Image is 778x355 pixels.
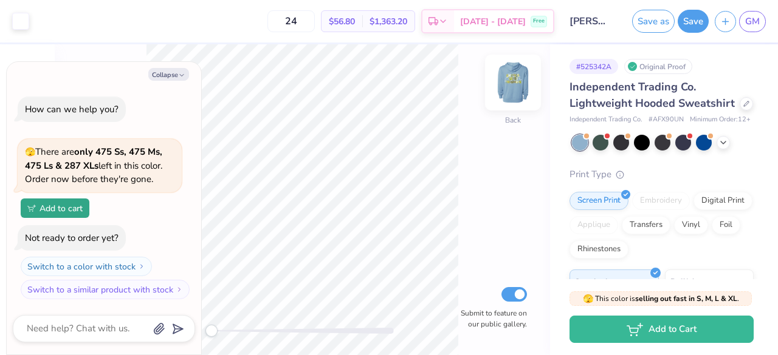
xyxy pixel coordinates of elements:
[25,103,119,115] div: How can we help you?
[632,10,675,33] button: Save as
[329,15,355,28] span: $56.80
[570,216,618,234] div: Applique
[205,325,218,337] div: Accessibility label
[570,316,754,343] button: Add to Cart
[21,198,89,218] button: Add to cart
[624,59,692,74] div: Original Proof
[570,115,642,125] span: Independent Trading Co.
[570,240,628,259] div: Rhinestones
[533,17,545,25] span: Free
[570,167,754,181] div: Print Type
[690,115,751,125] span: Minimum Order: 12 +
[25,146,162,185] span: There are left in this color. Order now before they're gone.
[570,79,735,110] span: Independent Trading Co. Lightweight Hooded Sweatshirt
[21,280,190,299] button: Switch to a similar product with stock
[138,263,145,270] img: Switch to a color with stock
[25,146,35,158] span: 🫣
[570,59,618,74] div: # 525342A
[670,275,696,288] span: Puff Ink
[632,192,690,210] div: Embroidery
[21,257,152,276] button: Switch to a color with stock
[148,68,189,81] button: Collapse
[505,115,521,126] div: Back
[712,216,740,234] div: Foil
[560,9,620,33] input: Untitled Design
[25,146,162,172] strong: only 475 Ss, 475 Ms, 475 Ls & 287 XLs
[739,11,766,32] a: GM
[694,192,752,210] div: Digital Print
[583,293,593,305] span: 🫣
[460,15,526,28] span: [DATE] - [DATE]
[454,308,527,330] label: Submit to feature on our public gallery.
[27,205,36,212] img: Add to cart
[370,15,407,28] span: $1,363.20
[267,10,315,32] input: – –
[678,10,709,33] button: Save
[622,216,670,234] div: Transfers
[583,293,739,304] span: This color is .
[649,115,684,125] span: # AFX90UN
[674,216,708,234] div: Vinyl
[570,192,628,210] div: Screen Print
[489,58,537,107] img: Back
[575,275,607,288] span: Standard
[745,15,760,29] span: GM
[176,286,183,293] img: Switch to a similar product with stock
[635,294,737,303] strong: selling out fast in S, M, L & XL
[25,232,119,244] div: Not ready to order yet?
